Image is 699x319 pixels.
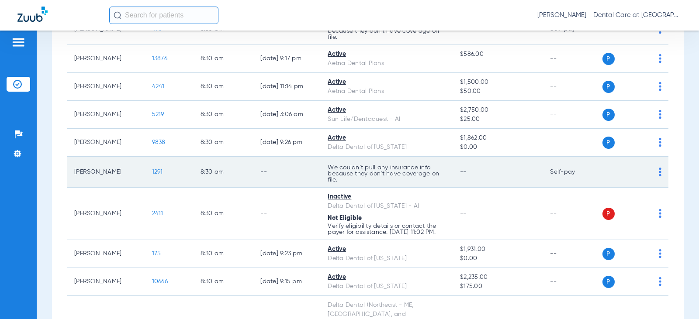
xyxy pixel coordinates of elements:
[67,268,145,296] td: [PERSON_NAME]
[460,50,536,59] span: $586.00
[328,223,446,235] p: Verify eligibility details or contact the payer for assistance. [DATE] 11:02 PM.
[194,73,254,101] td: 8:30 AM
[602,276,615,288] span: P
[253,240,321,268] td: [DATE] 9:23 PM
[67,188,145,240] td: [PERSON_NAME]
[328,115,446,124] div: Sun Life/Dentaquest - AI
[602,53,615,65] span: P
[659,110,661,119] img: group-dot-blue.svg
[659,168,661,176] img: group-dot-blue.svg
[253,73,321,101] td: [DATE] 11:14 PM
[460,273,536,282] span: $2,235.00
[194,188,254,240] td: 8:30 AM
[152,250,161,257] span: 175
[659,249,661,258] img: group-dot-blue.svg
[328,134,446,143] div: Active
[543,188,602,240] td: --
[67,73,145,101] td: [PERSON_NAME]
[328,254,446,263] div: Delta Dental of [US_STATE]
[602,137,615,149] span: P
[11,37,25,48] img: hamburger-icon
[67,45,145,73] td: [PERSON_NAME]
[543,268,602,296] td: --
[194,101,254,129] td: 8:30 AM
[152,83,165,89] span: 4241
[152,169,163,175] span: 1291
[253,157,321,188] td: --
[109,7,218,24] input: Search for patients
[602,208,615,220] span: P
[328,273,446,282] div: Active
[328,282,446,291] div: Delta Dental of [US_STATE]
[460,78,536,87] span: $1,500.00
[460,26,467,32] span: --
[194,45,254,73] td: 8:30 AM
[460,210,467,216] span: --
[602,248,615,260] span: P
[194,240,254,268] td: 8:30 AM
[328,106,446,115] div: Active
[67,240,145,268] td: [PERSON_NAME]
[328,192,446,202] div: Inactive
[659,209,661,218] img: group-dot-blue.svg
[543,129,602,157] td: --
[328,22,446,40] p: We couldn’t pull any insurance info because they don’t have coverage on file.
[460,245,536,254] span: $1,931.00
[152,210,163,216] span: 2411
[67,129,145,157] td: [PERSON_NAME]
[460,169,467,175] span: --
[194,268,254,296] td: 8:30 AM
[460,59,536,68] span: --
[194,129,254,157] td: 8:30 AM
[460,282,536,291] span: $175.00
[152,139,166,145] span: 9838
[152,26,162,32] span: 473
[328,143,446,152] div: Delta Dental of [US_STATE]
[659,138,661,147] img: group-dot-blue.svg
[114,11,121,19] img: Search Icon
[328,59,446,68] div: Aetna Dental Plans
[253,129,321,157] td: [DATE] 9:26 PM
[152,55,167,62] span: 13876
[659,82,661,91] img: group-dot-blue.svg
[253,45,321,73] td: [DATE] 9:17 PM
[328,215,362,221] span: Not Eligible
[67,101,145,129] td: [PERSON_NAME]
[543,157,602,188] td: Self-pay
[659,277,661,286] img: group-dot-blue.svg
[152,111,164,117] span: 5219
[328,78,446,87] div: Active
[17,7,48,22] img: Zuub Logo
[152,278,168,285] span: 10666
[328,87,446,96] div: Aetna Dental Plans
[659,54,661,63] img: group-dot-blue.svg
[460,254,536,263] span: $0.00
[543,73,602,101] td: --
[543,45,602,73] td: --
[328,202,446,211] div: Delta Dental of [US_STATE] - AI
[253,268,321,296] td: [DATE] 9:15 PM
[328,165,446,183] p: We couldn’t pull any insurance info because they don’t have coverage on file.
[253,188,321,240] td: --
[460,87,536,96] span: $50.00
[460,134,536,143] span: $1,862.00
[460,115,536,124] span: $25.00
[460,106,536,115] span: $2,750.00
[602,109,615,121] span: P
[537,11,682,20] span: [PERSON_NAME] - Dental Care at [GEOGRAPHIC_DATA]
[67,157,145,188] td: [PERSON_NAME]
[328,245,446,254] div: Active
[194,157,254,188] td: 8:30 AM
[253,101,321,129] td: [DATE] 3:06 AM
[543,101,602,129] td: --
[460,143,536,152] span: $0.00
[602,81,615,93] span: P
[328,50,446,59] div: Active
[543,240,602,268] td: --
